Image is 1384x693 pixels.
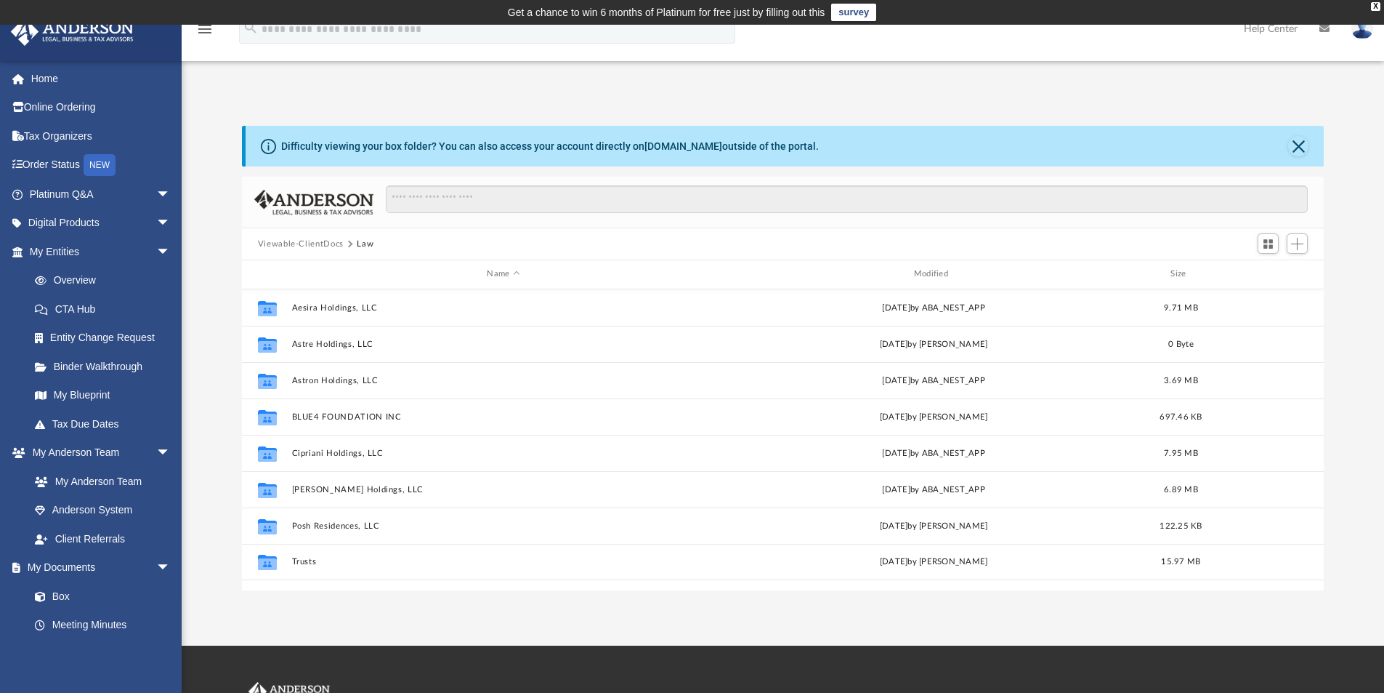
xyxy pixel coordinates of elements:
[291,449,715,458] button: Cipriani Holdings, LLC
[156,237,185,267] span: arrow_drop_down
[10,209,193,238] a: Digital Productsarrow_drop_down
[20,639,178,668] a: Forms Library
[721,410,1145,423] div: [DATE] by [PERSON_NAME]
[10,121,193,151] a: Tax Organizers
[386,185,1308,213] input: Search files and folders
[156,209,185,239] span: arrow_drop_down
[10,237,193,266] a: My Entitiesarrow_drop_down
[20,266,193,295] a: Overview
[831,4,876,21] a: survey
[20,467,178,496] a: My Anderson Team
[1160,412,1202,420] span: 697.46 KB
[1371,2,1380,11] div: close
[1164,376,1198,384] span: 3.69 MB
[20,381,185,410] a: My Blueprint
[291,485,715,494] button: [PERSON_NAME] Holdings, LLC
[20,496,185,525] a: Anderson System
[644,140,722,152] a: [DOMAIN_NAME]
[291,557,715,566] button: Trusts
[721,301,1145,314] div: [DATE] by ABA_NEST_APP
[1287,233,1308,254] button: Add
[1216,268,1318,281] div: id
[721,374,1145,387] div: [DATE] by ABA_NEST_APP
[1164,303,1198,311] span: 9.71 MB
[721,446,1145,460] div: [DATE] by ABA_NEST_APP
[258,238,344,251] button: Viewable-ClientDocs
[20,611,185,640] a: Meeting Minutes
[1161,558,1200,566] span: 15.97 MB
[10,553,185,582] a: My Documentsarrow_drop_down
[1288,136,1308,156] button: Close
[242,289,1324,590] div: grid
[156,553,185,583] span: arrow_drop_down
[156,438,185,468] span: arrow_drop_down
[721,519,1145,532] div: [DATE] by [PERSON_NAME]
[20,582,178,611] a: Box
[156,180,185,209] span: arrow_drop_down
[721,268,1146,281] div: Modified
[20,324,193,353] a: Entity Change Request
[20,295,193,324] a: CTA Hub
[10,93,193,122] a: Online Ordering
[357,238,373,251] button: Law
[291,268,715,281] div: Name
[10,151,193,180] a: Order StatusNEW
[1168,340,1194,348] span: 0 Byte
[243,20,259,36] i: search
[721,483,1145,496] div: [DATE] by ABA_NEST_APP
[721,337,1145,350] div: [DATE] by [PERSON_NAME]
[84,154,116,176] div: NEW
[291,340,715,349] button: Astre Holdings, LLC
[508,4,825,21] div: Get a chance to win 6 months of Platinum for free just by filling out this
[196,20,214,38] i: menu
[1164,449,1198,457] span: 7.95 MB
[721,556,1145,569] div: [DATE] by [PERSON_NAME]
[10,64,193,93] a: Home
[196,28,214,38] a: menu
[20,409,193,438] a: Tax Due Dates
[20,524,185,553] a: Client Referrals
[281,139,819,154] div: Difficulty viewing your box folder? You can also access your account directly on outside of the p...
[291,521,715,531] button: Posh Residences, LLC
[7,17,138,46] img: Anderson Advisors Platinum Portal
[291,303,715,313] button: Aesira Holdings, LLC
[291,376,715,385] button: Astron Holdings, LLC
[20,352,193,381] a: Binder Walkthrough
[248,268,285,281] div: id
[1258,233,1279,254] button: Switch to Grid View
[1351,18,1373,39] img: User Pic
[1164,485,1198,493] span: 6.89 MB
[1160,521,1202,529] span: 122.25 KB
[291,412,715,422] button: BLUE4 FOUNDATION INC
[1152,268,1210,281] div: Size
[10,438,185,468] a: My Anderson Teamarrow_drop_down
[10,180,193,209] a: Platinum Q&Aarrow_drop_down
